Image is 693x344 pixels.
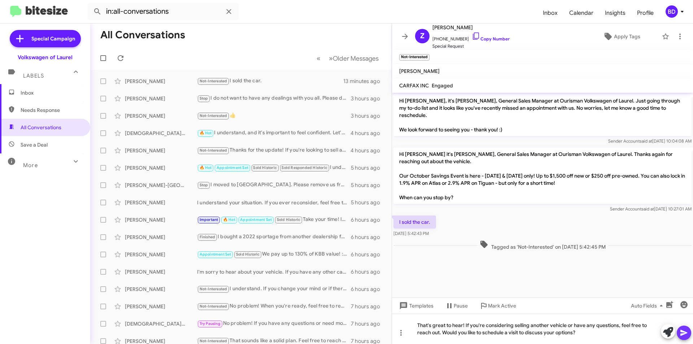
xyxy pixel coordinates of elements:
button: Auto Fields [625,299,671,312]
div: I bought a 2022 sportage from another dealership for the same price you were selling the 2020 spo... [197,233,351,241]
span: Special Request [432,43,510,50]
a: Special Campaign [10,30,81,47]
button: Previous [312,51,325,66]
div: I do not want to have any dealings with you all. Please do not contact me again. [197,94,351,103]
div: [PERSON_NAME] [125,216,197,223]
div: 6 hours ago [351,216,386,223]
div: 13 minutes ago [343,78,386,85]
span: Sender Account [DATE] 10:27:01 AM [610,206,692,212]
span: Apply Tags [614,30,640,43]
div: Volkswagen of Laurel [18,54,73,61]
span: 🔥 Hot [200,131,212,135]
div: 4 hours ago [350,147,386,154]
div: [PERSON_NAME] [125,164,197,171]
button: Next [324,51,383,66]
p: I sold the car. [393,215,436,228]
div: Take your time! If you're ready to discuss selling your vehicle or have any questions, feel free ... [197,215,351,224]
div: I understand, and it's important to feel confident. Let's schedule an appointment to discuss your... [197,129,350,137]
div: I sold the car. [197,77,343,85]
div: [PERSON_NAME] [125,268,197,275]
span: Special Campaign [31,35,75,42]
a: Calendar [563,3,599,23]
small: Not-Interested [399,54,430,61]
span: Not-Interested [200,304,227,309]
span: Save a Deal [21,141,48,148]
div: [PERSON_NAME] [125,303,197,310]
div: I'm sorry to hear about your vehicle. If you have any other cars you'd like to sell, please let m... [197,268,351,275]
div: [PERSON_NAME] [125,199,197,206]
div: 7 hours ago [351,320,386,327]
div: [PERSON_NAME] [125,286,197,293]
a: Inbox [537,3,563,23]
span: Stop [200,96,208,101]
span: » [329,54,333,63]
div: 3 hours ago [351,112,386,119]
div: [PERSON_NAME]-[GEOGRAPHIC_DATA] [125,182,197,189]
div: 7 hours ago [351,303,386,310]
div: 5 hours ago [351,164,386,171]
button: Templates [392,299,439,312]
div: 6 hours ago [351,286,386,293]
button: Pause [439,299,474,312]
div: I understand your situation. If you ever reconsider, feel free to reach out. We’re here to help w... [197,199,351,206]
div: [PERSON_NAME] [125,147,197,154]
span: Finished [200,235,215,239]
span: 🔥 Hot [200,165,212,170]
input: Search [87,3,239,20]
div: [PERSON_NAME] [125,95,197,102]
p: Hi [PERSON_NAME] it's [PERSON_NAME], General Sales Manager at Ourisman Volkswagen of Laurel. Than... [393,148,692,204]
span: Inbox [21,89,82,96]
nav: Page navigation example [313,51,383,66]
div: Thanks for the update! If you're looking to sell another vehicle in the future, feel free to reac... [197,146,350,154]
span: [PERSON_NAME] [432,23,510,32]
button: BD [659,5,685,18]
span: [PERSON_NAME] [399,68,440,74]
div: 6 hours ago [351,251,386,258]
span: Needs Response [21,106,82,114]
div: I understand. If you change your mind or if there's anything else I can assist you with in the fu... [197,285,351,293]
span: Stop [200,183,208,187]
span: Labels [23,73,44,79]
div: 6 hours ago [351,234,386,241]
span: Sold Historic [253,165,277,170]
span: CARFAX INC [399,82,429,89]
span: Not-Interested [200,339,227,343]
span: Mark Active [488,299,516,312]
button: Mark Active [474,299,522,312]
span: Sender Account [DATE] 10:04:08 AM [608,138,692,144]
span: Appointment Set [240,217,272,222]
a: Copy Number [472,36,510,42]
div: [DEMOGRAPHIC_DATA][PERSON_NAME] [125,320,197,327]
div: I moved to [GEOGRAPHIC_DATA]. Please remove us from your files. [197,181,351,189]
span: Not-Interested [200,287,227,291]
span: Insights [599,3,631,23]
div: [DEMOGRAPHIC_DATA][PERSON_NAME] [125,130,197,137]
div: We pay up to 130% of KBB value! :) We need to look under the hood to get you an exact number - so... [197,250,351,258]
span: Sold Responded Historic [282,165,327,170]
div: [PERSON_NAME] [125,112,197,119]
span: Older Messages [333,55,379,62]
div: [PERSON_NAME] [125,78,197,85]
a: Profile [631,3,659,23]
span: Not-Interested [200,79,227,83]
div: [PERSON_NAME] [125,251,197,258]
span: Auto Fields [631,299,666,312]
span: Tagged as 'Not-Interested' on [DATE] 5:42:45 PM [477,240,609,251]
span: Templates [398,299,433,312]
span: Sold Historic [277,217,301,222]
span: 🔥 Hot [223,217,235,222]
div: 5 hours ago [351,182,386,189]
span: Sold Historic [236,252,260,257]
div: 4 hours ago [350,130,386,137]
div: 6 hours ago [351,268,386,275]
div: BD [666,5,678,18]
p: Hi [PERSON_NAME], it's [PERSON_NAME], General Sales Manager at Ourisman Volkswagen of Laurel. Jus... [393,94,692,136]
span: « [317,54,321,63]
div: [PERSON_NAME] [125,234,197,241]
span: More [23,162,38,169]
span: Z [420,30,424,42]
span: said at [640,138,652,144]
